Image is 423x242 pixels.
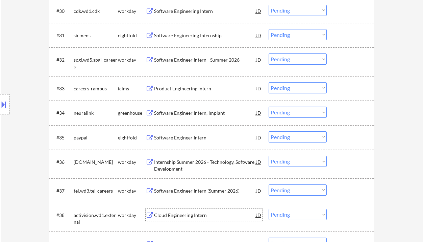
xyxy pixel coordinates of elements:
div: JD [255,107,262,119]
div: greenhouse [118,110,146,116]
div: Software Engineering Intern [154,8,256,15]
div: workday [118,188,146,194]
div: siemens [74,32,118,39]
div: #38 [56,212,68,219]
div: JD [255,156,262,168]
div: workday [118,159,146,166]
div: eightfold [118,134,146,141]
div: #37 [56,188,68,194]
div: Software Engineer Intern - Summer 2026 [154,57,256,63]
div: JD [255,209,262,221]
div: #31 [56,32,68,39]
div: Software Engineer Intern, Implant [154,110,256,116]
div: JD [255,184,262,197]
div: JD [255,53,262,66]
div: workday [118,212,146,219]
div: eightfold [118,32,146,39]
div: activision.wd1.external [74,212,118,225]
div: #30 [56,8,68,15]
div: Software Engineering Internship [154,32,256,39]
div: Internship Summer 2026 - Technology, Software Development [154,159,256,172]
div: JD [255,82,262,94]
div: JD [255,29,262,41]
div: JD [255,131,262,144]
div: Product Engineering Intern [154,85,256,92]
div: tel.wd3.tel-careers [74,188,118,194]
div: Software Engineer Intern (Summer 2026) [154,188,256,194]
div: Software Engineer Intern [154,134,256,141]
div: cdk.wd1.cdk [74,8,118,15]
div: icims [118,85,146,92]
div: workday [118,57,146,63]
div: Cloud Engineering Intern [154,212,256,219]
div: JD [255,5,262,17]
div: workday [118,8,146,15]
